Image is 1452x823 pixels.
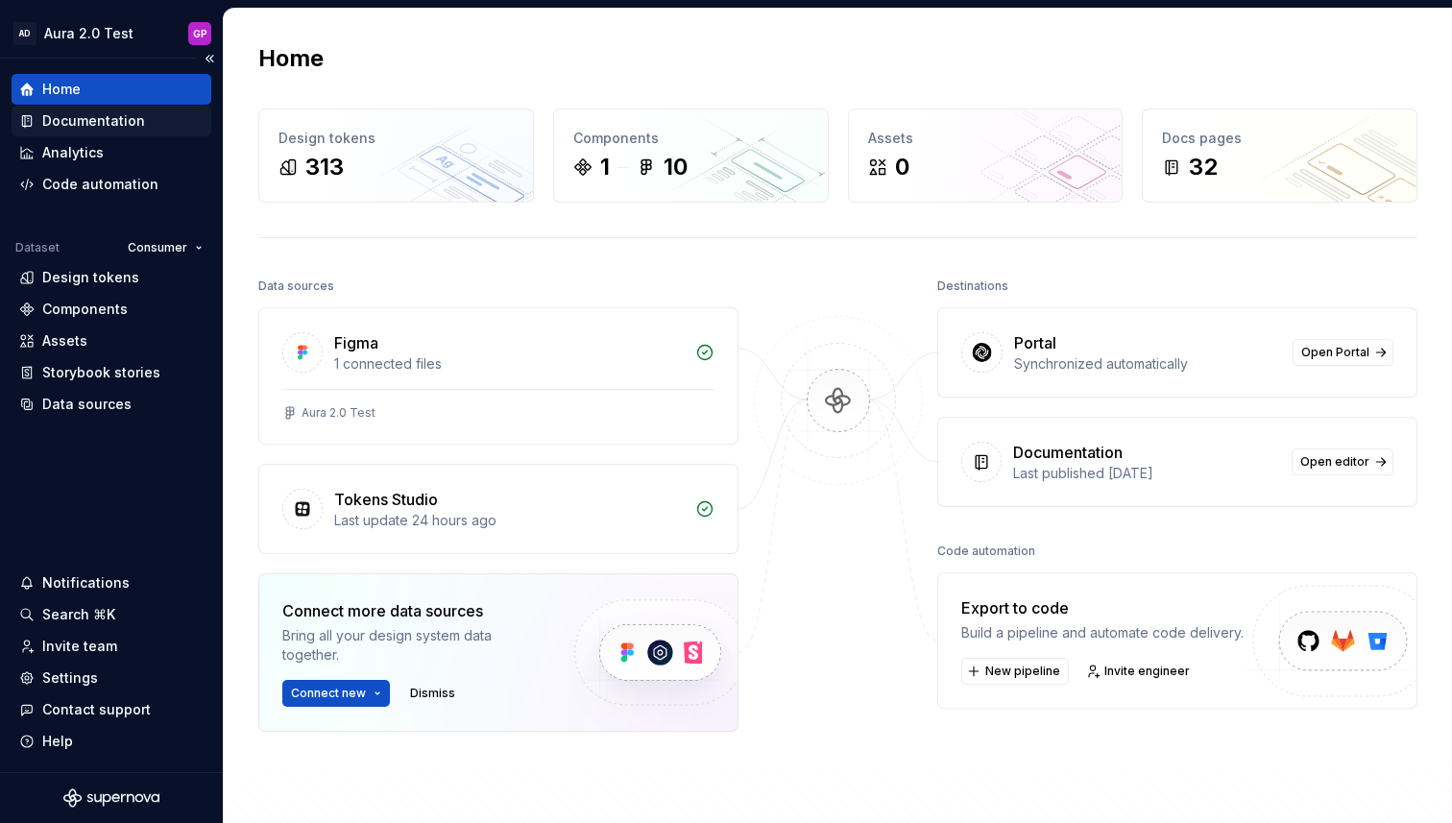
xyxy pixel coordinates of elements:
a: Assets0 [848,109,1124,203]
div: Docs pages [1162,129,1397,148]
a: Code automation [12,169,211,200]
div: Help [42,732,73,751]
a: Design tokens [12,262,211,293]
div: Notifications [42,573,130,593]
div: Analytics [42,143,104,162]
button: Connect new [282,680,390,707]
div: Destinations [937,273,1008,300]
span: Consumer [128,240,187,255]
div: Design tokens [42,268,139,287]
button: New pipeline [961,658,1069,685]
span: Open Portal [1301,345,1369,360]
div: Last update 24 hours ago [334,511,684,530]
h2: Home [258,43,324,74]
div: Bring all your design system data together. [282,626,542,665]
a: Open editor [1292,448,1393,475]
button: Contact support [12,694,211,725]
div: 32 [1189,152,1218,182]
button: Search ⌘K [12,599,211,630]
a: Invite team [12,631,211,662]
a: Assets [12,326,211,356]
div: 313 [305,152,344,182]
div: Components [573,129,809,148]
div: Assets [868,129,1103,148]
div: Code automation [42,175,158,194]
a: Storybook stories [12,357,211,388]
div: Export to code [961,596,1244,619]
div: Aura 2.0 Test [44,24,133,43]
button: Collapse sidebar [196,45,223,72]
div: 1 connected files [334,354,684,374]
div: Synchronized automatically [1014,354,1281,374]
button: Help [12,726,211,757]
div: Storybook stories [42,363,160,382]
div: AD [13,22,36,45]
a: Design tokens313 [258,109,534,203]
div: Data sources [258,273,334,300]
span: Dismiss [410,686,455,701]
div: Dataset [15,240,60,255]
div: Home [42,80,81,99]
span: Invite engineer [1104,664,1190,679]
div: Data sources [42,395,132,414]
a: Documentation [12,106,211,136]
a: Components110 [553,109,829,203]
span: Connect new [291,686,366,701]
a: Figma1 connected filesAura 2.0 Test [258,307,738,445]
div: Documentation [1013,441,1123,464]
svg: Supernova Logo [63,788,159,808]
div: Settings [42,668,98,688]
div: Connect more data sources [282,599,542,622]
a: Invite engineer [1080,658,1198,685]
a: Home [12,74,211,105]
div: Documentation [42,111,145,131]
div: 1 [600,152,610,182]
div: Invite team [42,637,117,656]
div: Design tokens [278,129,514,148]
div: Last published [DATE] [1013,464,1280,483]
div: Build a pipeline and automate code delivery. [961,623,1244,642]
button: ADAura 2.0 TestGP [4,12,219,54]
a: Components [12,294,211,325]
button: Notifications [12,568,211,598]
div: Code automation [937,538,1035,565]
div: GP [193,26,207,41]
button: Dismiss [401,680,464,707]
div: Figma [334,331,378,354]
div: Aura 2.0 Test [302,405,375,421]
div: Components [42,300,128,319]
a: Settings [12,663,211,693]
div: 0 [895,152,909,182]
a: Data sources [12,389,211,420]
div: Tokens Studio [334,488,438,511]
a: Analytics [12,137,211,168]
button: Consumer [119,234,211,261]
div: Portal [1014,331,1056,354]
a: Open Portal [1293,339,1393,366]
div: Assets [42,331,87,351]
div: Contact support [42,700,151,719]
div: Search ⌘K [42,605,115,624]
a: Docs pages32 [1142,109,1417,203]
span: Open editor [1300,454,1369,470]
div: 10 [664,152,688,182]
span: New pipeline [985,664,1060,679]
a: Tokens StudioLast update 24 hours ago [258,464,738,554]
